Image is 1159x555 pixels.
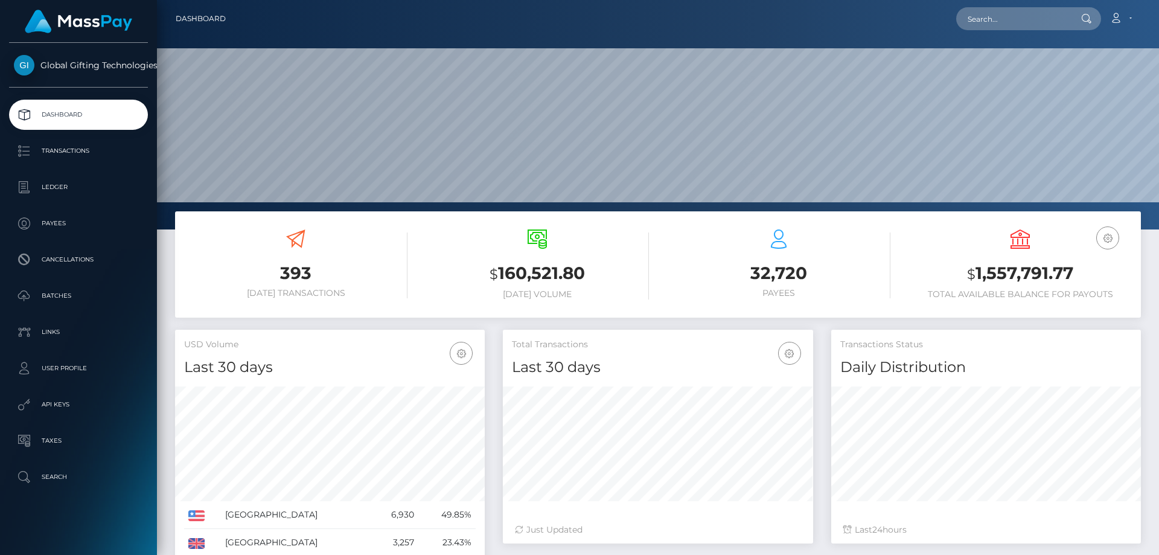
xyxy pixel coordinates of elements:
h3: 160,521.80 [426,261,649,286]
p: Payees [14,214,143,233]
a: Search [9,462,148,492]
small: $ [490,266,498,283]
h3: 32,720 [667,261,890,285]
img: Global Gifting Technologies Inc [14,55,34,75]
a: User Profile [9,353,148,383]
div: Just Updated [515,524,800,536]
small: $ [967,266,975,283]
td: 49.85% [418,501,476,529]
h5: USD Volume [184,339,476,351]
a: Dashboard [9,100,148,130]
a: Payees [9,208,148,239]
span: Global Gifting Technologies Inc [9,60,148,71]
p: Links [14,323,143,341]
td: [GEOGRAPHIC_DATA] [221,501,371,529]
p: Ledger [14,178,143,196]
h3: 393 [184,261,407,285]
a: Dashboard [176,6,226,31]
p: Taxes [14,432,143,450]
h4: Last 30 days [184,357,476,378]
a: Transactions [9,136,148,166]
h4: Daily Distribution [840,357,1132,378]
h6: [DATE] Volume [426,289,649,300]
h6: [DATE] Transactions [184,288,407,298]
a: Batches [9,281,148,311]
a: API Keys [9,390,148,420]
h6: Total Available Balance for Payouts [908,289,1132,300]
h6: Payees [667,288,890,298]
h3: 1,557,791.77 [908,261,1132,286]
h5: Transactions Status [840,339,1132,351]
p: User Profile [14,359,143,377]
a: Links [9,317,148,347]
p: API Keys [14,396,143,414]
img: MassPay Logo [25,10,132,33]
p: Batches [14,287,143,305]
div: Last hours [843,524,1129,536]
h4: Last 30 days [512,357,803,378]
p: Search [14,468,143,486]
img: US.png [188,510,205,521]
a: Taxes [9,426,148,456]
td: 6,930 [371,501,418,529]
p: Dashboard [14,106,143,124]
span: 24 [872,524,883,535]
p: Transactions [14,142,143,160]
a: Cancellations [9,245,148,275]
input: Search... [956,7,1070,30]
h5: Total Transactions [512,339,803,351]
img: GB.png [188,538,205,549]
a: Ledger [9,172,148,202]
p: Cancellations [14,251,143,269]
